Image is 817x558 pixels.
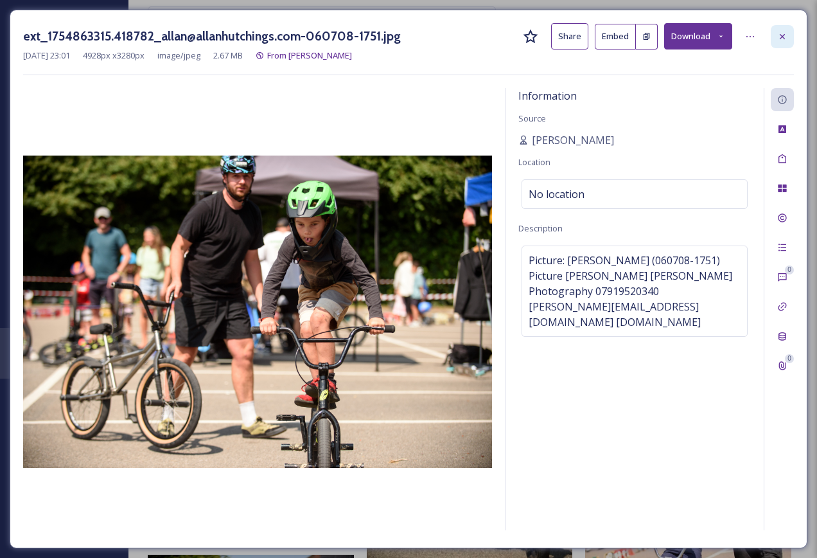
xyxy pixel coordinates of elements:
[518,89,577,103] span: Information
[595,24,636,50] button: Embed
[664,23,732,50] button: Download
[23,156,492,468] img: allan%40allanhutchings.com-060708-1751.jpg
[83,50,145,62] span: 4928 px x 3280 px
[518,113,546,124] span: Source
[518,222,563,234] span: Description
[157,50,200,62] span: image/jpeg
[551,23,588,50] button: Share
[529,253,741,330] span: Picture: [PERSON_NAME] (060708-1751) Picture [PERSON_NAME] [PERSON_NAME] Photography 07919520340 ...
[785,354,794,363] div: 0
[532,132,614,148] span: [PERSON_NAME]
[785,265,794,274] div: 0
[267,50,352,61] span: From [PERSON_NAME]
[213,50,243,62] span: 2.67 MB
[518,156,550,168] span: Location
[529,186,584,202] span: No location
[23,27,401,46] h3: ext_1754863315.418782_allan@allanhutchings.com-060708-1751.jpg
[23,50,70,62] span: [DATE] 23:01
